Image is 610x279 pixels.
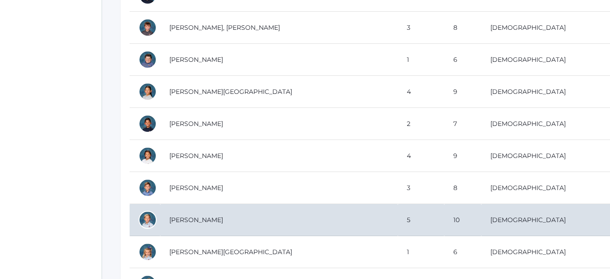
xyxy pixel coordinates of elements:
[139,115,157,133] div: Sonny La Rosa
[160,236,398,268] td: [PERSON_NAME][GEOGRAPHIC_DATA]
[139,179,157,197] div: Dustin Laubacher
[444,44,481,76] td: 6
[398,204,444,236] td: 5
[444,204,481,236] td: 10
[444,108,481,140] td: 7
[398,236,444,268] td: 1
[398,140,444,172] td: 4
[139,211,157,229] div: Peter Laubacher
[444,140,481,172] td: 9
[444,172,481,204] td: 8
[160,76,398,108] td: [PERSON_NAME][GEOGRAPHIC_DATA]
[398,12,444,44] td: 3
[160,172,398,204] td: [PERSON_NAME]
[444,76,481,108] td: 9
[139,83,157,101] div: Sofia La Rosa
[398,108,444,140] td: 2
[139,147,157,165] div: Lila Lau
[160,12,398,44] td: [PERSON_NAME], [PERSON_NAME]
[160,108,398,140] td: [PERSON_NAME]
[398,172,444,204] td: 3
[160,44,398,76] td: [PERSON_NAME]
[444,236,481,268] td: 6
[398,44,444,76] td: 1
[160,204,398,236] td: [PERSON_NAME]
[160,140,398,172] td: [PERSON_NAME]
[398,76,444,108] td: 4
[139,243,157,261] div: Shiloh Laubacher
[139,19,157,37] div: Jackson Kilian
[444,12,481,44] td: 8
[139,51,157,69] div: Gunnar Kohr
